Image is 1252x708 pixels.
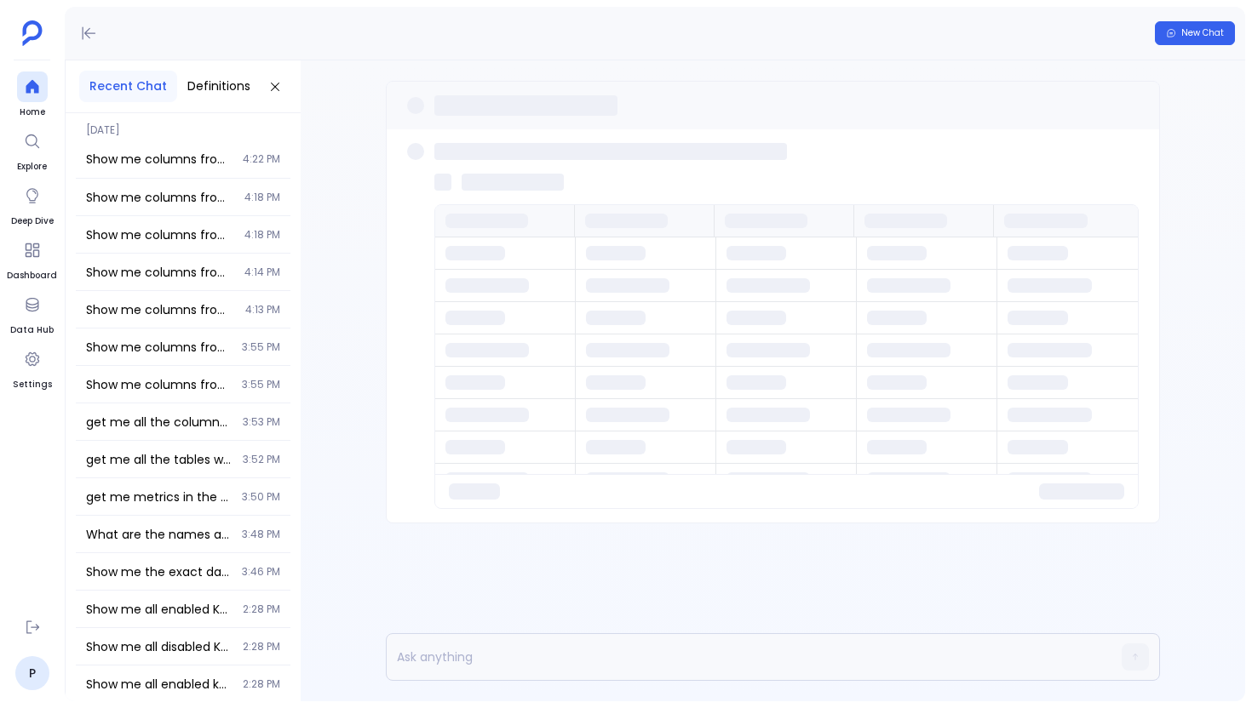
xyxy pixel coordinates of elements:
[177,71,261,102] button: Definitions
[86,451,233,468] span: get me all the tables with data fill 10%
[86,414,233,431] span: get me all the columns with data fill 10%
[1181,27,1224,39] span: New Chat
[86,264,234,281] span: Show me columns from salesforce_opportunityhistories table where data fill percentage is less tha...
[86,151,233,168] span: Show me columns from salesforce_opportunityhistories table where data fill percentage is less tha...
[1155,21,1235,45] button: New Chat
[79,71,177,102] button: Recent Chat
[86,601,233,618] span: Show me all enabled Key Definitions with their descriptions, formulas, and data sources used
[11,180,54,228] a: Deep Dive
[15,656,49,690] a: P
[244,265,280,279] span: 4:14 PM
[10,289,54,337] a: Data Hub
[17,126,48,174] a: Explore
[242,378,280,391] span: 3:55 PM
[86,226,234,243] span: Show me columns from salesforce_opportunityhistories table where data fill percentage is less tha...
[86,189,234,206] span: Show me columns from salesforce_opportunityhistories table where data fill percentage is less tha...
[13,344,52,391] a: Settings
[13,378,52,391] span: Settings
[243,677,280,691] span: 2:28 PM
[243,640,280,654] span: 2:28 PM
[86,376,232,393] span: Show me columns from salesforce_opportunityhistories table where data fill percentage is less tha...
[243,453,280,466] span: 3:52 PM
[243,152,280,166] span: 4:22 PM
[242,340,280,354] span: 3:55 PM
[244,191,280,204] span: 4:18 PM
[7,235,57,283] a: Dashboard
[245,303,280,317] span: 4:13 PM
[242,490,280,504] span: 3:50 PM
[17,106,48,119] span: Home
[242,565,280,579] span: 3:46 PM
[86,488,232,505] span: get me metrics in the system
[22,20,43,46] img: petavue logo
[11,214,54,228] span: Deep Dive
[17,71,48,119] a: Home
[86,676,233,693] span: Show me all enabled key definitions with their complete details including description, formula, a...
[242,528,280,541] span: 3:48 PM
[17,160,48,174] span: Explore
[7,269,57,283] span: Dashboard
[10,323,54,337] span: Data Hub
[243,415,280,429] span: 3:53 PM
[86,563,232,580] span: Show me the exact data types and sample values for Amount, ExpectedRevenue, PrevAmount, and PrevC...
[243,602,280,616] span: 2:28 PM
[86,301,235,318] span: Show me columns from salesforce_opportunityhistories table where data fill percentage is less tha...
[86,526,232,543] span: What are the names and data fill percentages of the 8 disabled columns in the Opportunity History...
[86,638,233,655] span: Show me all disabled Key Definitions with their descriptions, formulas, and data sources used
[244,228,280,242] span: 4:18 PM
[76,113,290,137] span: [DATE]
[86,339,232,356] span: Show me columns from salesforce_opportunityhistories table where data fill percentage is less tha...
